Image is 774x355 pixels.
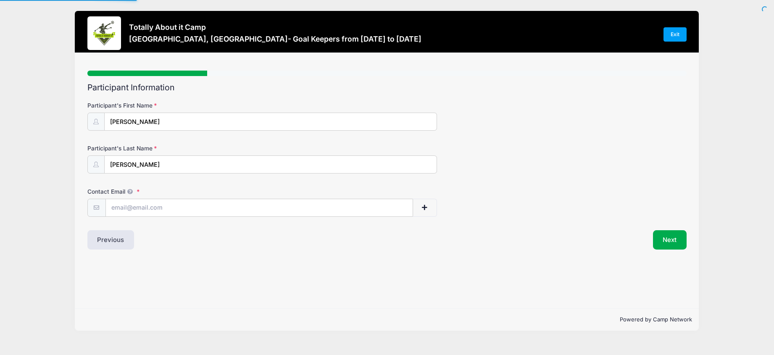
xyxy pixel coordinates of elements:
[105,199,413,217] input: email@email.com
[104,113,437,131] input: Participant's First Name
[125,188,135,195] span: We will send confirmations, payment reminders, and custom email messages to each address listed. ...
[87,230,134,250] button: Previous
[129,34,421,43] h3: [GEOGRAPHIC_DATA], [GEOGRAPHIC_DATA]- Goal Keepers from [DATE] to [DATE]
[82,316,692,324] p: Powered by Camp Network
[87,187,287,196] label: Contact Email
[663,27,687,42] a: Exit
[653,230,687,250] button: Next
[87,83,687,92] h2: Participant Information
[104,155,437,174] input: Participant's Last Name
[87,144,287,153] label: Participant's Last Name
[129,23,421,32] h3: Totally About it Camp
[87,101,287,110] label: Participant's First Name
